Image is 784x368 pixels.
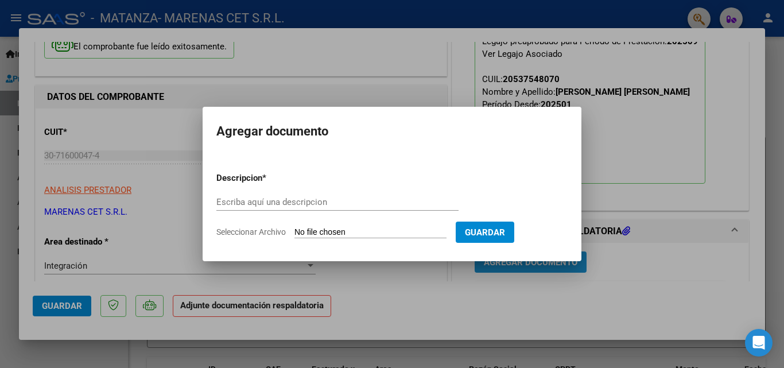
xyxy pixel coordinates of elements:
[216,121,568,142] h2: Agregar documento
[465,227,505,238] span: Guardar
[456,222,514,243] button: Guardar
[745,329,773,357] div: Open Intercom Messenger
[216,172,322,185] p: Descripcion
[216,227,286,237] span: Seleccionar Archivo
